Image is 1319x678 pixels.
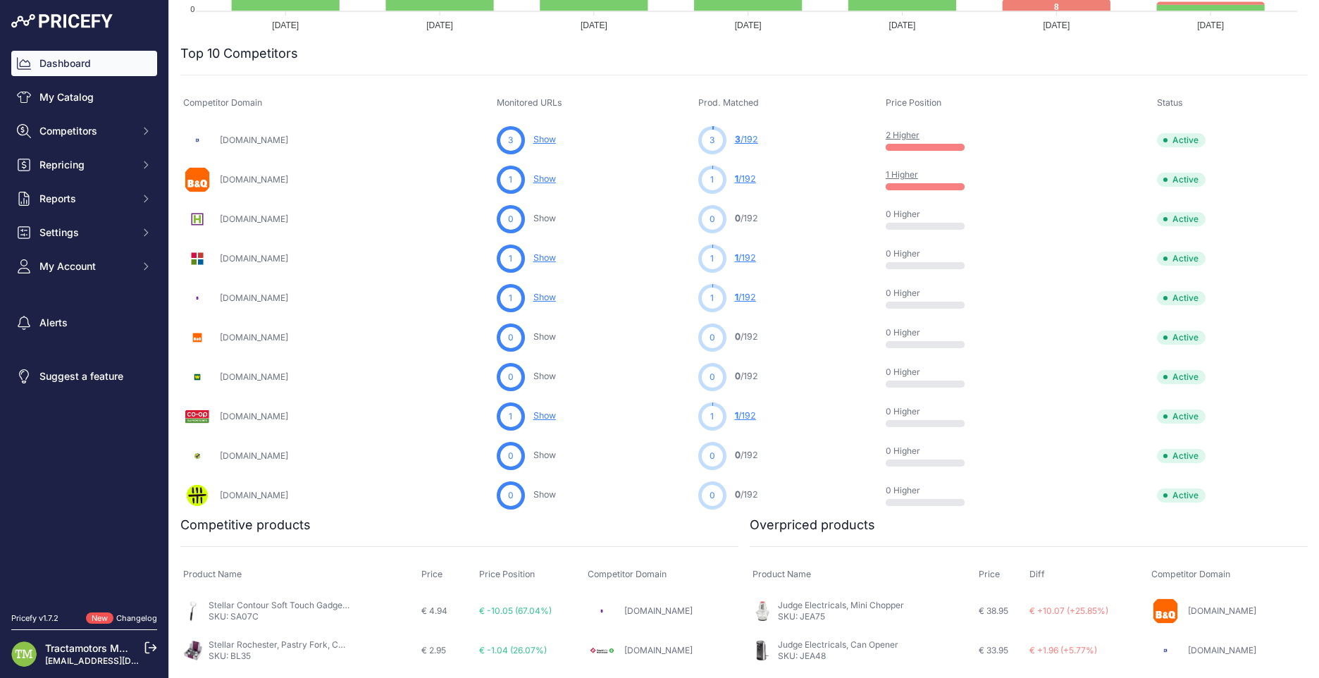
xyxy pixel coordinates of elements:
a: [EMAIL_ADDRESS][DOMAIN_NAME] [45,655,192,666]
span: 0 [735,489,741,500]
div: Pricefy v1.7.2 [11,612,58,624]
a: [DOMAIN_NAME] [220,371,288,382]
a: Show [533,331,556,342]
span: Prod. Matched [698,97,759,108]
span: Competitor Domain [1151,569,1230,579]
span: Status [1157,97,1183,108]
span: 0 [508,213,514,226]
span: € -10.05 (67.04%) [479,605,552,616]
span: Price Position [479,569,535,579]
a: Tractamotors Marketing [45,642,158,654]
span: 0 [710,213,715,226]
a: Show [533,371,556,381]
span: 0 [735,450,741,460]
span: € 4.94 [421,605,447,616]
a: 1/192 [735,173,756,184]
span: Price [979,569,1000,579]
span: 0 [508,371,514,383]
a: Alerts [11,310,157,335]
a: Dashboard [11,51,157,76]
a: [DOMAIN_NAME] [1188,645,1256,655]
tspan: [DATE] [735,20,762,30]
a: [DOMAIN_NAME] [220,253,288,264]
a: Judge Electricals, Can Opener [778,639,898,650]
a: [DOMAIN_NAME] [220,135,288,145]
a: 2 Higher [886,130,919,140]
a: [DOMAIN_NAME] [220,332,288,343]
button: Competitors [11,118,157,144]
tspan: [DATE] [426,20,453,30]
span: 3 [735,134,741,144]
tspan: [DATE] [889,20,916,30]
span: € 2.95 [421,645,446,655]
span: Active [1157,212,1206,226]
a: Stellar Rochester, Pastry Fork, Cdu Of 24 [209,639,372,650]
span: 0 [508,489,514,502]
p: SKU: BL35 [209,651,349,662]
span: Competitor Domain [588,569,667,579]
a: 0/192 [735,371,758,381]
span: Price Position [886,97,941,108]
span: 0 [735,213,741,223]
span: Active [1157,291,1206,305]
a: [DOMAIN_NAME] [220,450,288,461]
span: € +1.96 (+5.77%) [1029,645,1097,655]
a: [DOMAIN_NAME] [220,411,288,421]
span: 0 [710,371,715,383]
tspan: 0 [190,5,194,13]
span: Settings [39,226,132,240]
span: 1 [710,173,714,186]
a: Show [533,292,556,302]
a: Suggest a feature [11,364,157,389]
span: Product Name [183,569,242,579]
span: 1 [509,252,512,265]
p: 0 Higher [886,485,976,496]
span: € +10.07 (+25.85%) [1029,605,1108,616]
a: 0/192 [735,450,758,460]
a: [DOMAIN_NAME] [220,214,288,224]
span: Competitor Domain [183,97,262,108]
a: 1/192 [735,410,756,421]
nav: Sidebar [11,51,157,596]
span: 3 [508,134,513,147]
span: Active [1157,488,1206,503]
p: 0 Higher [886,445,976,457]
a: [DOMAIN_NAME] [624,645,693,655]
p: 0 Higher [886,288,976,299]
span: Repricing [39,158,132,172]
p: SKU: JEA48 [778,651,898,662]
a: Show [533,410,556,421]
span: Active [1157,133,1206,147]
a: My Catalog [11,85,157,110]
a: 0/192 [735,213,758,223]
span: New [86,612,113,624]
tspan: [DATE] [272,20,299,30]
span: 0 [710,450,715,462]
a: [DOMAIN_NAME] [624,605,693,616]
button: Settings [11,220,157,245]
span: 1 [710,252,714,265]
tspan: [DATE] [1197,20,1224,30]
span: 0 [735,331,741,342]
p: 0 Higher [886,406,976,417]
a: [DOMAIN_NAME] [1188,605,1256,616]
p: 0 Higher [886,366,976,378]
span: 1 [710,410,714,423]
a: 0/192 [735,331,758,342]
img: Pricefy Logo [11,14,113,28]
a: Show [533,489,556,500]
span: 1 [509,292,512,304]
span: Active [1157,409,1206,424]
a: Show [533,213,556,223]
a: 1/192 [735,292,756,302]
span: Active [1157,449,1206,463]
span: Active [1157,370,1206,384]
span: 1 [509,410,512,423]
p: 0 Higher [886,209,976,220]
span: 1 [710,292,714,304]
span: Product Name [753,569,811,579]
a: Show [533,450,556,460]
span: € 33.95 [979,645,1008,655]
span: Reports [39,192,132,206]
span: € 38.95 [979,605,1008,616]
